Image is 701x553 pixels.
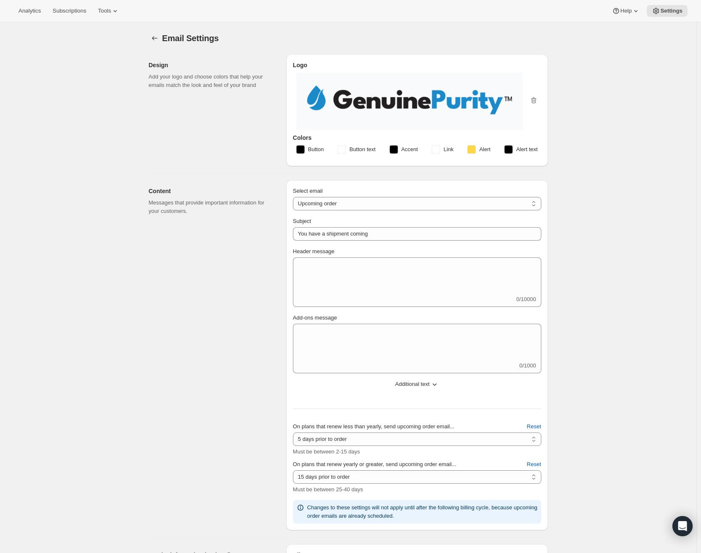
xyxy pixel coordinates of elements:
p: Changes to these settings will not apply until after the following billing cycle, because upcomin... [307,503,538,520]
button: Tools [93,5,124,17]
button: Button [291,143,329,156]
span: Accent [401,145,418,154]
button: Subscriptions [47,5,91,17]
span: Settings [660,8,683,14]
span: Analytics [18,8,41,14]
h2: Design [149,61,273,69]
span: Button text [349,145,375,154]
span: On plans that renew less than yearly, send upcoming order email... [293,423,454,430]
span: Subject [293,218,311,224]
button: Alert text [499,143,543,156]
span: Link [443,145,453,154]
span: Header message [293,248,335,254]
span: Add-ons message [293,315,337,321]
h3: Colors [293,134,541,142]
button: Button text [332,143,380,156]
button: Settings [647,5,688,17]
h2: Content [149,187,273,195]
img: GP-Logo-Large.png [305,81,514,119]
button: Alert [462,143,495,156]
button: Reset [522,458,546,471]
button: Additional text [288,377,546,391]
span: On plans that renew yearly or greater, send upcoming order email... [293,461,456,467]
p: Add your logo and choose colors that help your emails match the look and feel of your brand [149,73,273,89]
span: Alert text [516,145,538,154]
span: Help [620,8,632,14]
span: Must be between 25-40 days [293,486,363,493]
div: Open Intercom Messenger [672,516,693,536]
button: Accent [385,143,423,156]
span: Reset [527,460,541,469]
span: Select email [293,188,323,194]
span: Must be between 2-15 days [293,448,360,455]
span: Reset [527,422,541,431]
button: Analytics [13,5,46,17]
span: Subscriptions [53,8,86,14]
span: Tools [98,8,111,14]
span: Additional text [395,380,430,388]
span: Email Settings [162,34,219,43]
button: Settings [149,32,161,44]
span: Alert [479,145,490,154]
p: Messages that provide important information for your customers. [149,199,273,215]
button: Reset [522,420,546,433]
button: Link [427,143,459,156]
span: Button [308,145,324,154]
button: Help [607,5,645,17]
h3: Logo [293,61,541,69]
